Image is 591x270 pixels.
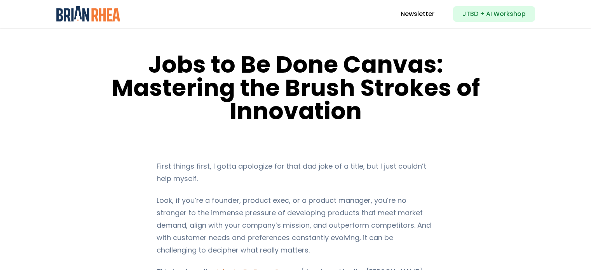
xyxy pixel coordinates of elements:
[401,9,434,19] a: Newsletter
[56,6,120,22] img: Brian Rhea
[157,160,434,185] p: First things first, I gotta apologize for that dad joke of a title, but I just couldn’t help myself.
[99,53,493,123] h1: Jobs to Be Done Canvas: Mastering the Brush Strokes of Innovation
[157,194,434,256] p: Look, if you’re a founder, product exec, or a product manager, you’re no stranger to the immense ...
[453,6,535,22] a: JTBD + AI Workshop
